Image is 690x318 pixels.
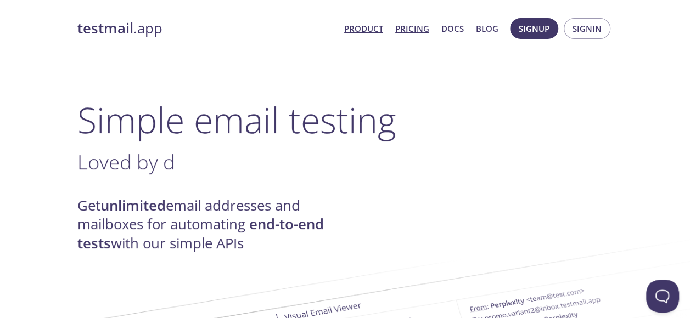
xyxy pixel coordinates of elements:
span: Signin [573,21,602,36]
a: Pricing [395,21,429,36]
span: Loved by d [77,148,175,175]
strong: testmail [77,19,133,38]
a: Product [344,21,383,36]
span: Signup [519,21,549,36]
a: testmail.app [77,19,335,38]
strong: end-to-end tests [77,214,324,252]
a: Blog [476,21,498,36]
h4: Get email addresses and mailboxes for automating with our simple APIs [77,196,345,253]
a: Docs [441,21,464,36]
h1: Simple email testing [77,99,613,141]
strong: unlimited [100,196,166,215]
iframe: Help Scout Beacon - Open [646,280,679,313]
button: Signup [510,18,558,39]
button: Signin [564,18,610,39]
